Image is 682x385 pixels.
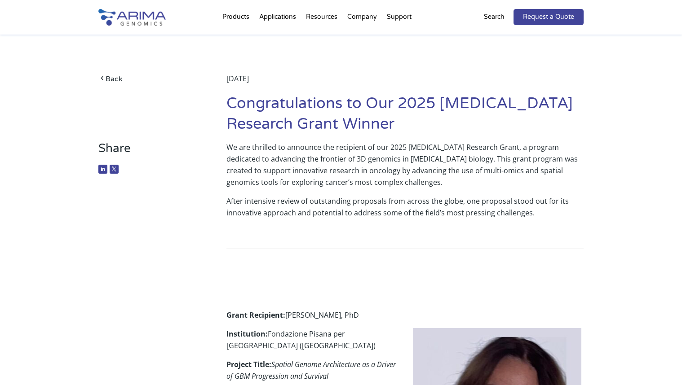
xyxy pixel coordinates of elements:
[98,141,199,162] h3: Share
[98,9,166,26] img: Arima-Genomics-logo
[484,11,505,23] p: Search
[226,195,584,226] p: After intensive review of outstanding proposals from across the globe, one proposal stood out for...
[514,9,584,25] a: Request a Quote
[226,309,584,328] p: [PERSON_NAME], PhD
[226,359,396,381] em: Spatial Genome Architecture as a Driver of GBM Progression and Survival
[226,310,285,320] strong: Grant Recipient:
[226,328,584,359] p: Fondazione Pisana per [GEOGRAPHIC_DATA] ([GEOGRAPHIC_DATA])
[226,141,584,195] p: We are thrilled to announce the recipient of our 2025 [MEDICAL_DATA] Research Grant, a program de...
[226,359,271,369] strong: Project Title:
[226,329,268,339] strong: Institution:
[226,73,584,93] div: [DATE]
[98,73,199,85] a: Back
[226,93,584,141] h1: Congratulations to Our 2025 [MEDICAL_DATA] Research Grant Winner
